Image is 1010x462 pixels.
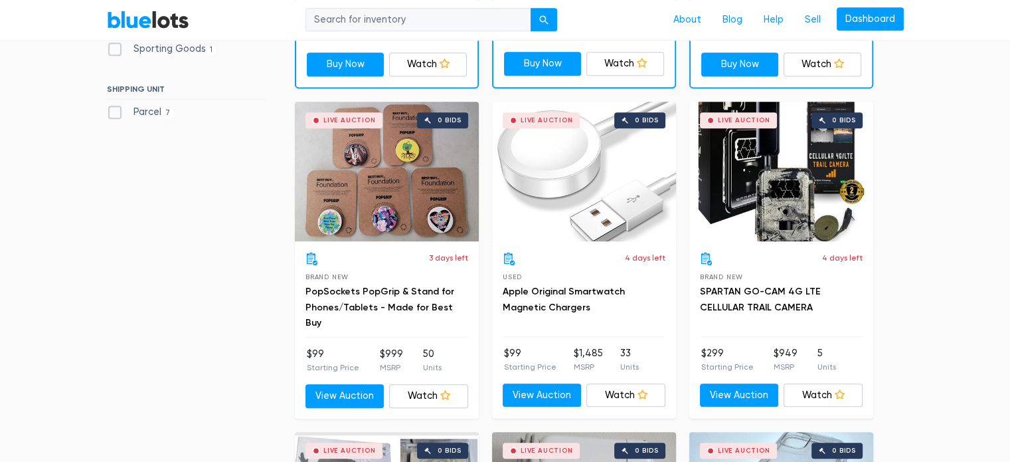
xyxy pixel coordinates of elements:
a: PopSockets PopGrip & Stand for Phones/Tablets - Made for Best Buy [305,286,454,329]
div: 0 bids [832,447,856,454]
p: MSRP [774,361,798,373]
li: $999 [379,347,402,374]
li: $1,485 [574,346,603,373]
a: BlueLots [107,10,189,29]
a: Watch [586,52,664,76]
li: 33 [620,346,639,373]
a: Buy Now [307,53,384,76]
div: 0 bids [635,447,659,454]
a: Apple Original Smartwatch Magnetic Chargers [503,286,625,313]
p: 4 days left [822,252,863,264]
li: $99 [307,347,359,374]
a: Live Auction 0 bids [295,102,479,241]
a: Watch [389,53,467,76]
a: Watch [784,53,861,76]
div: 0 bids [635,117,659,124]
p: Starting Price [504,361,556,373]
a: Sell [794,7,831,33]
span: Brand New [700,273,743,281]
a: Buy Now [504,52,582,76]
p: Units [423,362,442,374]
a: Watch [784,384,863,407]
a: Live Auction 0 bids [492,102,676,241]
p: Starting Price [701,361,754,373]
div: 0 bids [438,447,462,454]
a: Live Auction 0 bids [689,102,873,241]
li: $99 [504,346,556,373]
div: Live Auction [718,117,770,124]
span: Used [503,273,522,281]
div: 0 bids [438,117,462,124]
div: Live Auction [521,117,573,124]
li: 5 [817,346,836,373]
p: Units [817,361,836,373]
span: Brand New [305,273,349,281]
a: Watch [389,384,468,408]
li: $949 [774,346,798,373]
p: 4 days left [625,252,665,264]
a: View Auction [305,384,384,408]
p: 3 days left [429,252,468,264]
p: Starting Price [307,362,359,374]
a: About [663,7,712,33]
a: View Auction [503,384,582,407]
a: Blog [712,7,753,33]
h6: SHIPPING UNIT [107,84,266,99]
div: Live Auction [521,447,573,454]
a: Help [753,7,794,33]
a: View Auction [700,384,779,407]
p: Units [620,361,639,373]
a: Buy Now [701,53,779,76]
div: Live Auction [718,447,770,454]
a: Watch [586,384,665,407]
label: Sporting Goods [107,42,217,57]
span: 1 [206,45,217,55]
div: Live Auction [323,447,376,454]
label: Parcel [107,105,175,120]
div: 0 bids [832,117,856,124]
p: MSRP [379,362,402,374]
a: SPARTAN GO-CAM 4G LTE CELLULAR TRAIL CAMERA [700,286,821,313]
p: MSRP [574,361,603,373]
input: Search for inventory [305,8,531,32]
span: 7 [161,108,175,118]
div: Live Auction [323,117,376,124]
li: 50 [423,347,442,374]
li: $299 [701,346,754,373]
a: Dashboard [837,7,904,31]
